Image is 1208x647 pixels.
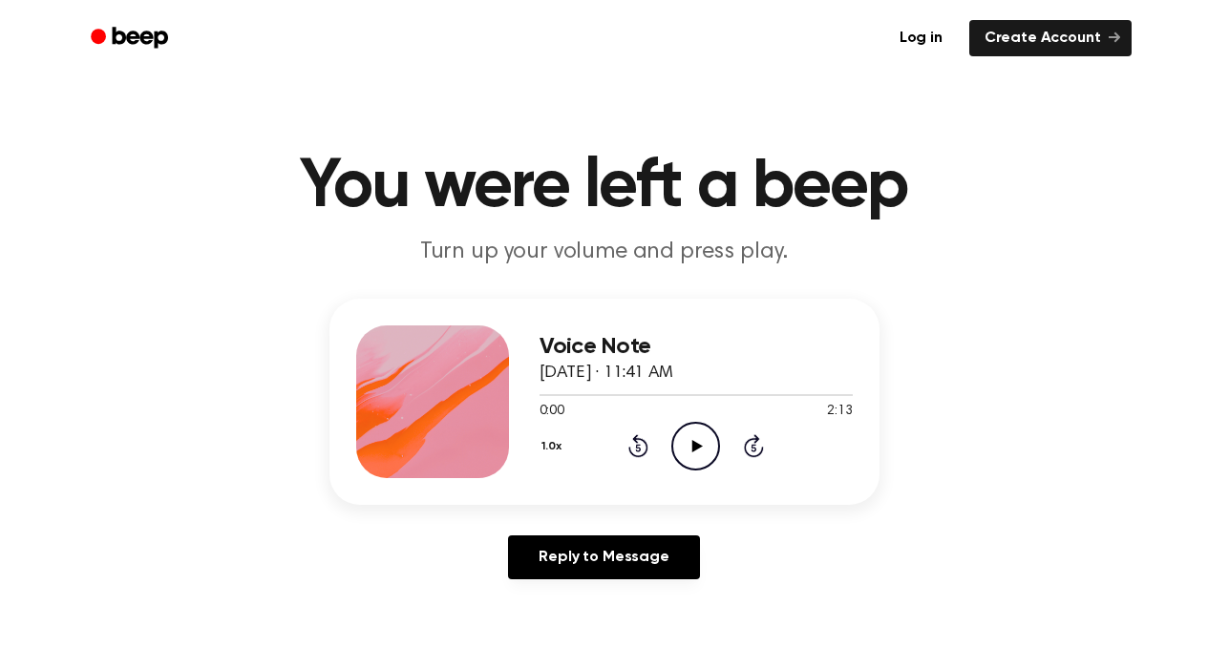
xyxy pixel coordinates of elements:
[540,430,569,463] button: 1.0x
[969,20,1132,56] a: Create Account
[827,402,852,422] span: 2:13
[540,365,673,382] span: [DATE] · 11:41 AM
[508,535,699,579] a: Reply to Message
[238,237,971,268] p: Turn up your volume and press play.
[116,153,1093,221] h1: You were left a beep
[540,402,564,422] span: 0:00
[77,20,185,57] a: Beep
[540,334,853,360] h3: Voice Note
[884,20,958,56] a: Log in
